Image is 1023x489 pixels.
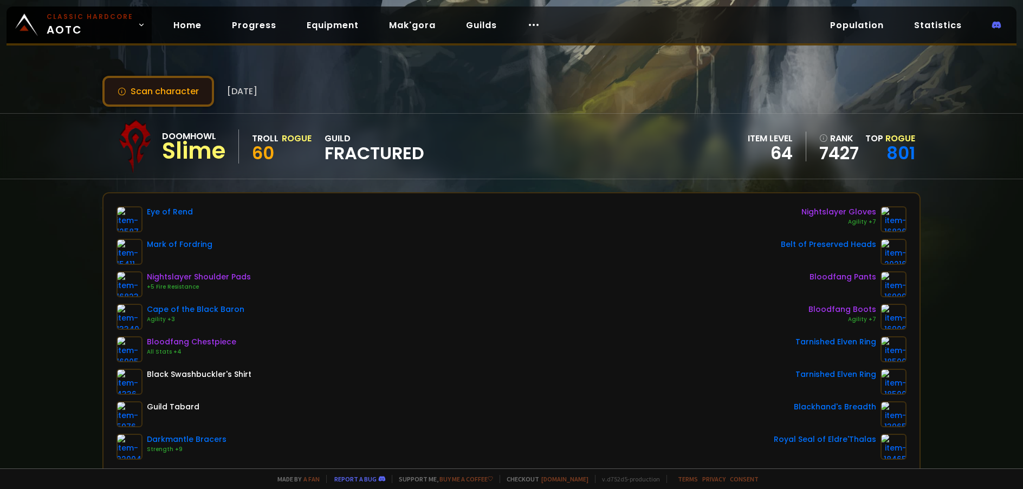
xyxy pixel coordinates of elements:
[794,401,876,413] div: Blackhand's Breadth
[748,145,793,161] div: 64
[880,271,907,297] img: item-16909
[781,239,876,250] div: Belt of Preserved Heads
[303,475,320,483] a: a fan
[880,401,907,427] img: item-13965
[325,145,424,161] span: Fractured
[252,132,279,145] div: Troll
[47,12,133,38] span: AOTC
[880,206,907,232] img: item-16826
[116,336,143,362] img: item-16905
[116,434,143,460] img: item-22004
[880,304,907,330] img: item-16906
[819,145,859,161] a: 7427
[147,369,251,380] div: Black Swashbuckler's Shirt
[116,369,143,395] img: item-4336
[47,12,133,22] small: Classic Hardcore
[252,141,274,165] span: 60
[162,143,225,159] div: Slime
[380,14,444,36] a: Mak'gora
[678,475,698,483] a: Terms
[116,239,143,265] img: item-15411
[500,475,588,483] span: Checkout
[541,475,588,483] a: [DOMAIN_NAME]
[905,14,970,36] a: Statistics
[808,315,876,324] div: Agility +7
[116,206,143,232] img: item-12587
[116,271,143,297] img: item-16823
[821,14,892,36] a: Population
[147,271,251,283] div: Nightslayer Shoulder Pads
[147,401,199,413] div: Guild Tabard
[885,132,915,145] span: Rogue
[886,141,915,165] a: 801
[271,475,320,483] span: Made by
[147,304,244,315] div: Cape of the Black Baron
[801,206,876,218] div: Nightslayer Gloves
[223,14,285,36] a: Progress
[730,475,759,483] a: Consent
[147,283,251,291] div: +5 Fire Resistance
[702,475,726,483] a: Privacy
[392,475,493,483] span: Support me,
[162,129,225,143] div: Doomhowl
[147,434,226,445] div: Darkmantle Bracers
[227,84,257,98] span: [DATE]
[147,206,193,218] div: Eye of Rend
[880,336,907,362] img: item-18500
[795,369,876,380] div: Tarnished Elven Ring
[147,239,212,250] div: Mark of Fordring
[334,475,377,483] a: Report a bug
[865,132,915,145] div: Top
[439,475,493,483] a: Buy me a coffee
[102,76,214,107] button: Scan character
[880,434,907,460] img: item-18465
[819,132,859,145] div: rank
[7,6,152,43] a: Classic HardcoreAOTC
[116,401,143,427] img: item-5976
[147,336,236,348] div: Bloodfang Chestpiece
[595,475,660,483] span: v. d752d5 - production
[748,132,793,145] div: item level
[810,271,876,283] div: Bloodfang Pants
[808,304,876,315] div: Bloodfang Boots
[147,348,236,356] div: All Stats +4
[165,14,210,36] a: Home
[147,315,244,324] div: Agility +3
[298,14,367,36] a: Equipment
[880,369,907,395] img: item-18500
[116,304,143,330] img: item-13340
[801,218,876,226] div: Agility +7
[282,132,312,145] div: Rogue
[325,132,424,161] div: guild
[774,434,876,445] div: Royal Seal of Eldre'Thalas
[457,14,506,36] a: Guilds
[880,239,907,265] img: item-20216
[795,336,876,348] div: Tarnished Elven Ring
[147,445,226,454] div: Strength +9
